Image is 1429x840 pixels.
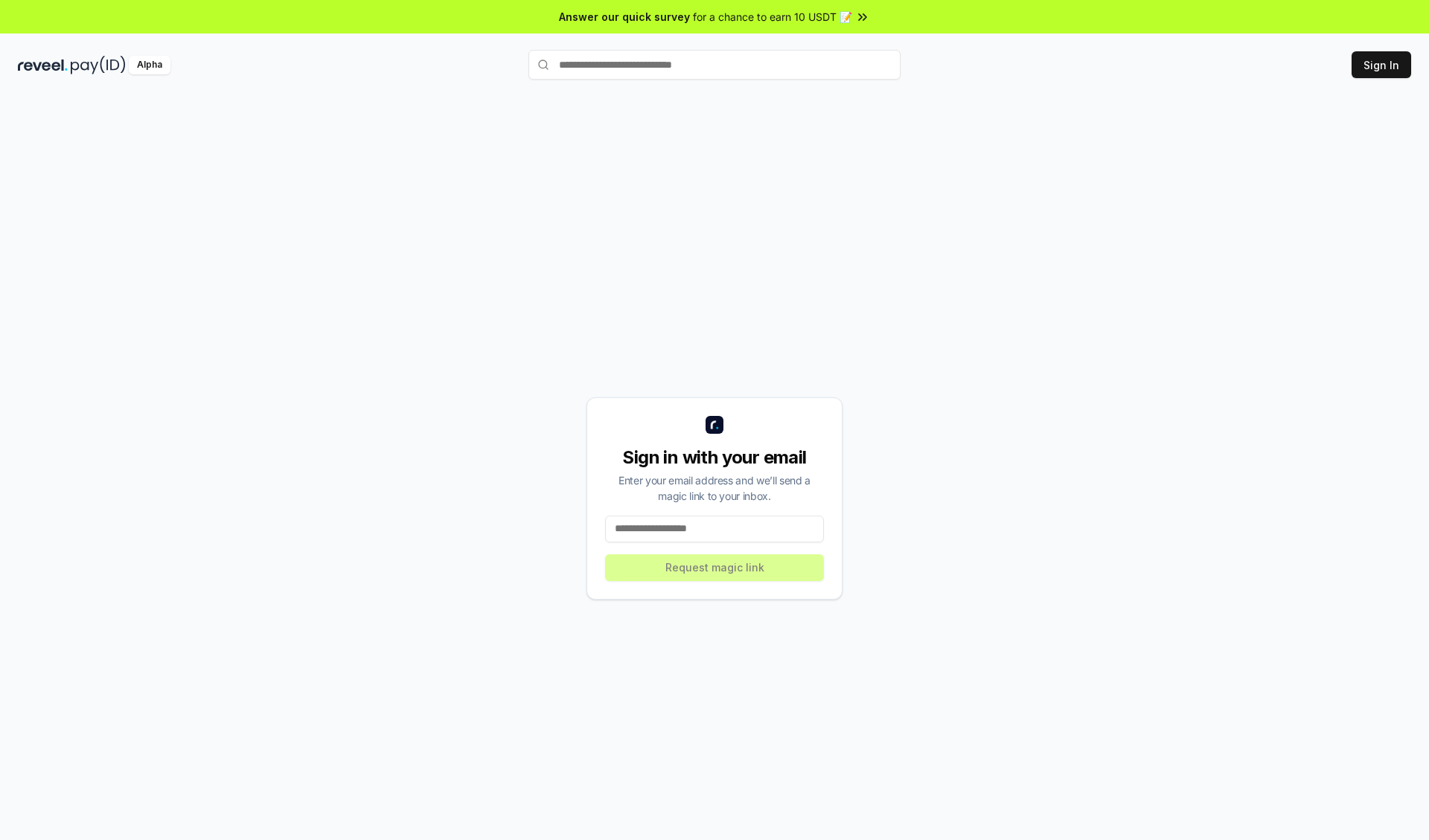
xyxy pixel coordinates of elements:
div: Sign in with your email [605,446,824,469]
span: for a chance to earn 10 USDT 📝 [693,9,852,25]
div: Enter your email address and we’ll send a magic link to your inbox. [605,472,824,504]
button: Sign In [1352,51,1411,78]
div: Alpha [129,56,170,74]
img: pay_id [71,56,126,74]
img: logo_small [706,416,723,434]
span: Answer our quick survey [559,9,690,25]
img: reveel_dark [18,56,68,74]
